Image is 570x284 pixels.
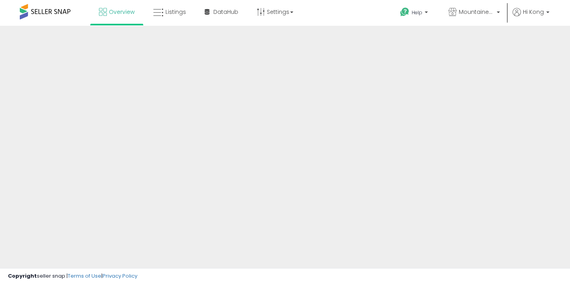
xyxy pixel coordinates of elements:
[103,272,137,280] a: Privacy Policy
[165,8,186,16] span: Listings
[459,8,494,16] span: MountaineerBrand
[513,8,549,26] a: Hi Kong
[523,8,544,16] span: Hi Kong
[400,7,410,17] i: Get Help
[8,273,137,280] div: seller snap | |
[8,272,37,280] strong: Copyright
[109,8,135,16] span: Overview
[412,9,422,16] span: Help
[68,272,101,280] a: Terms of Use
[394,1,436,26] a: Help
[213,8,238,16] span: DataHub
